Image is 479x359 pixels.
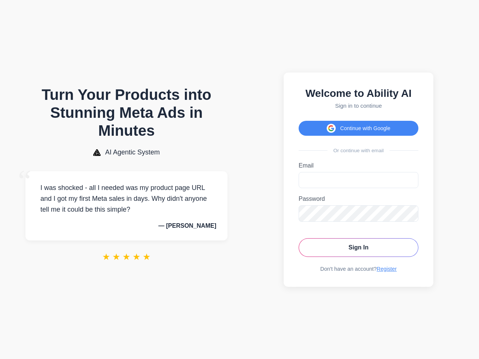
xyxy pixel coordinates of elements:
label: Email [299,162,418,169]
span: ★ [143,252,151,262]
label: Password [299,196,418,202]
button: Continue with Google [299,121,418,136]
button: Sign In [299,238,418,257]
p: Sign in to continue [299,102,418,109]
a: Register [377,266,397,272]
span: ★ [112,252,120,262]
div: Or continue with email [299,148,418,153]
span: ★ [122,252,131,262]
div: Don't have an account? [299,266,418,272]
span: “ [18,164,31,198]
span: ★ [102,252,110,262]
span: ★ [132,252,141,262]
img: AI Agentic System Logo [93,149,101,156]
p: — [PERSON_NAME] [37,223,216,229]
h2: Welcome to Ability AI [299,88,418,99]
h1: Turn Your Products into Stunning Meta Ads in Minutes [25,86,228,139]
p: I was shocked - all I needed was my product page URL and I got my first Meta sales in days. Why d... [37,182,216,215]
span: AI Agentic System [105,148,160,156]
